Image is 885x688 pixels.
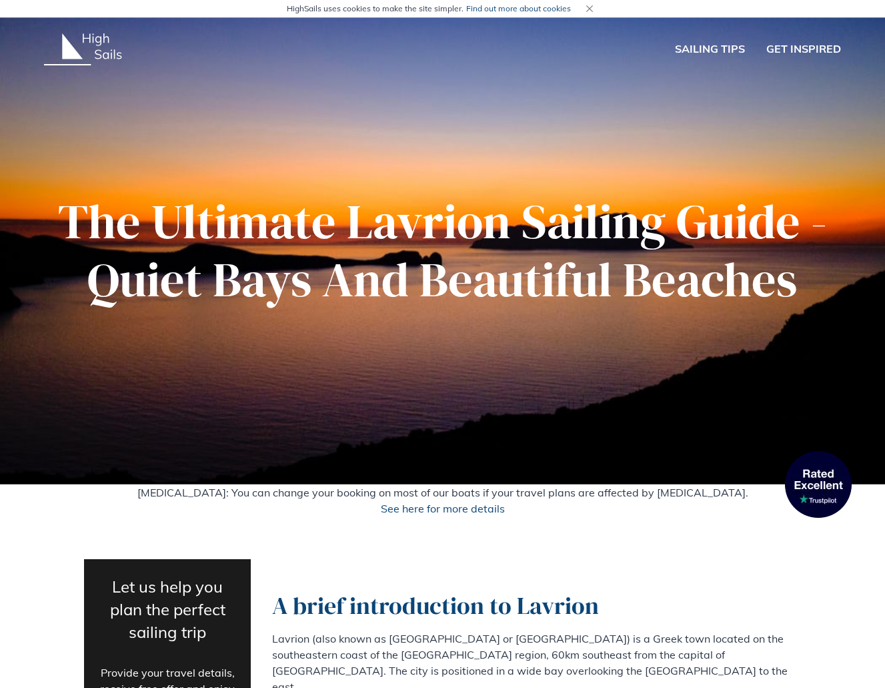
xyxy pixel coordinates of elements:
[785,451,852,518] img: TrustPilot Logo
[675,41,745,58] a: SAILING TIPS
[272,591,801,620] h2: A brief introduction to Lavrion
[287,3,571,15] span: HighSails uses cookies to make the site simpler.
[766,41,841,58] a: GET INSPIRED
[466,3,571,13] a: Find out more about cookies
[11,484,874,517] p: [MEDICAL_DATA]: You can change your booking on most of our boats if your travel plans are affecte...
[100,575,235,643] p: Let us help you plan the perfect sailing trip
[582,1,598,17] button: Close
[44,193,840,308] h1: The Ultimate Lavrion Sailing Guide - Quiet Bays And Beautiful Beaches
[381,502,505,515] a: See here for more details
